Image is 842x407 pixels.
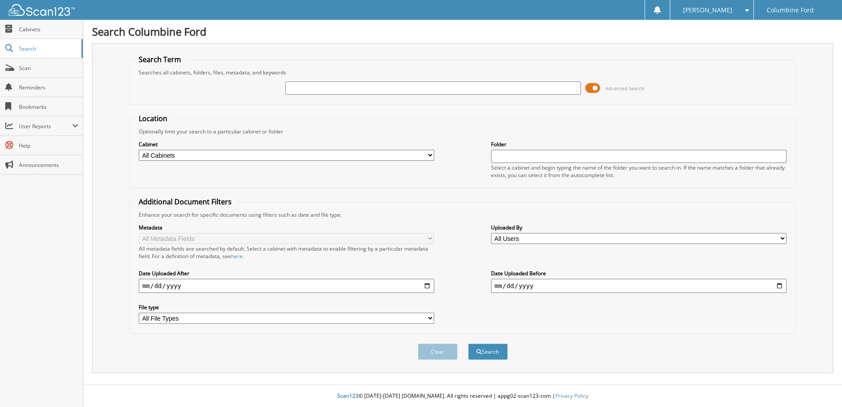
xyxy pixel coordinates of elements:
div: Searches all cabinets, folders, files, metadata, and keywords [134,69,791,76]
span: Cabinets [19,26,78,33]
span: Help [19,142,78,149]
label: Cabinet [139,141,434,148]
legend: Additional Document Filters [134,197,236,207]
span: Bookmarks [19,103,78,111]
legend: Search Term [134,55,185,64]
legend: Location [134,114,172,123]
h1: Search Columbine Ford [92,24,833,39]
input: start [139,279,434,293]
label: File type [139,303,434,311]
span: User Reports [19,122,72,130]
label: Date Uploaded After [139,270,434,277]
div: © [DATE]-[DATE] [DOMAIN_NAME]. All rights reserved | appg02-scan123-com | [83,385,842,407]
a: here [231,252,243,260]
img: scan123-logo-white.svg [9,4,75,16]
button: Clear [418,344,458,360]
span: Scan123 [337,392,358,400]
div: Select a cabinet and begin typing the name of the folder you want to search in. If the name match... [491,164,787,179]
button: Search [468,344,508,360]
input: end [491,279,787,293]
div: Optionally limit your search to a particular cabinet or folder [134,128,791,135]
span: Reminders [19,84,78,91]
span: [PERSON_NAME] [683,7,732,13]
span: Advanced Search [605,85,644,92]
label: Uploaded By [491,224,787,231]
span: Announcements [19,161,78,169]
a: Privacy Policy [555,392,588,400]
label: Date Uploaded Before [491,270,787,277]
label: Folder [491,141,787,148]
span: Scan [19,64,78,72]
label: Metadata [139,224,434,231]
div: All metadata fields are searched by default. Select a cabinet with metadata to enable filtering b... [139,245,434,260]
span: Columbine Ford [767,7,814,13]
div: Enhance your search for specific documents using filters such as date and file type. [134,211,791,218]
span: Search [19,45,77,52]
